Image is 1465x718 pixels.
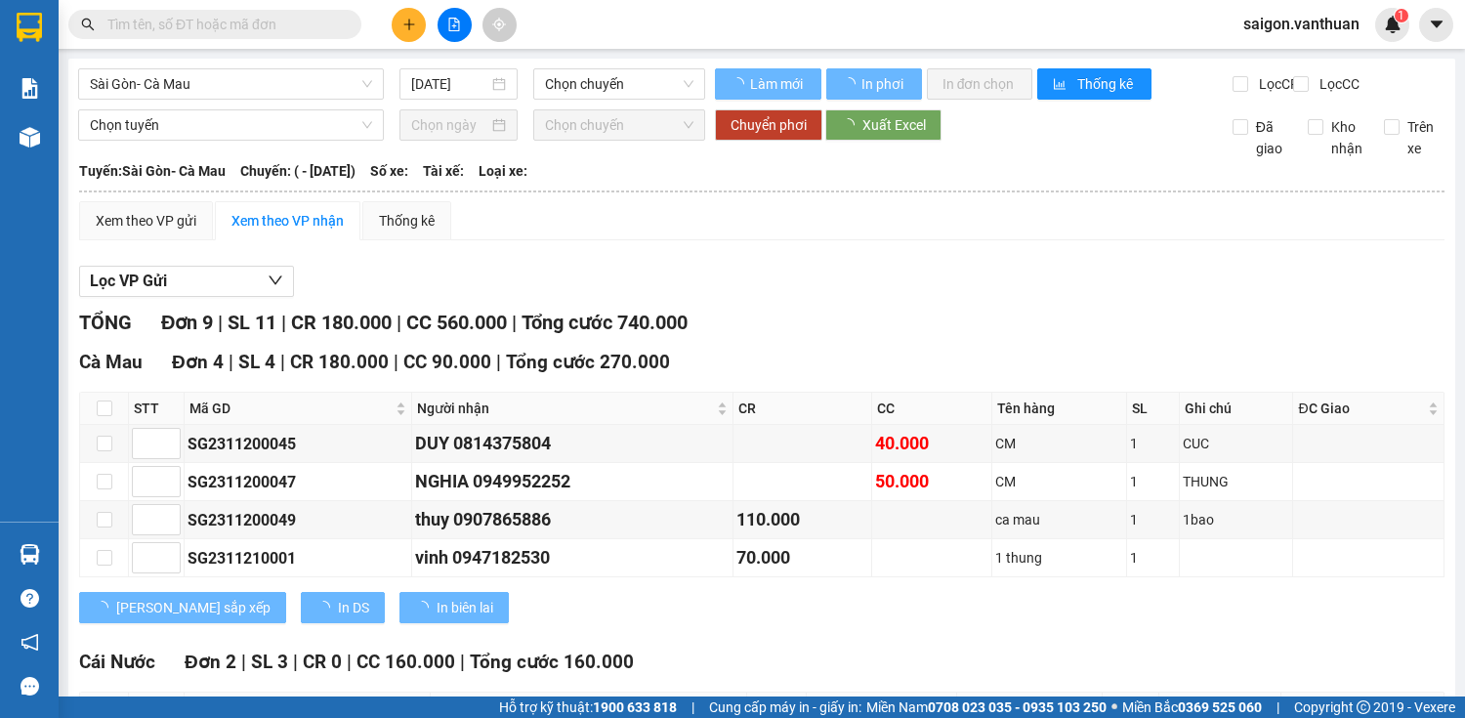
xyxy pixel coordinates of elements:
th: CR [733,393,872,425]
span: Người nhận [417,398,712,419]
span: Decrease Value [158,482,180,496]
span: Số xe: [370,160,408,182]
div: Thống kê [379,210,435,232]
button: In biên lai [399,592,509,623]
div: SG2311210001 [188,546,408,570]
span: Đơn 2 [185,651,236,673]
input: Chọn ngày [411,114,488,136]
span: message [21,677,39,696]
span: | [1277,697,1279,718]
span: Làm mới [750,73,806,95]
strong: 1900 633 818 [593,699,677,715]
span: | [241,651,246,673]
span: SL 3 [251,651,288,673]
span: caret-down [1428,16,1445,33]
button: In đơn chọn [927,68,1033,100]
button: Xuất Excel [825,109,942,141]
input: Tìm tên, số ĐT hoặc mã đơn [107,14,338,35]
button: Lọc VP Gửi [79,266,294,297]
span: Kho nhận [1323,116,1370,159]
td: SG2311210001 [185,539,412,577]
div: CUC [1183,433,1290,454]
span: [PERSON_NAME] sắp xếp [116,597,271,618]
span: Cung cấp máy in - giấy in: [709,697,861,718]
span: question-circle [21,589,39,608]
td: SG2311200047 [185,463,412,501]
span: loading [841,118,862,132]
span: | [281,311,286,334]
span: saigon.vanthuan [1228,12,1375,36]
strong: 0708 023 035 - 0935 103 250 [928,699,1107,715]
div: SG2311200045 [188,432,408,456]
span: CC 560.000 [406,311,507,334]
span: | [496,351,501,373]
span: | [512,311,517,334]
span: Tài xế: [423,160,464,182]
span: Increase Value [158,467,180,482]
span: Đơn 9 [161,311,213,334]
span: | [397,311,401,334]
span: | [280,351,285,373]
div: 50.000 [875,468,988,495]
span: | [347,651,352,673]
button: In phơi [826,68,922,100]
span: | [218,311,223,334]
span: up [164,432,176,443]
span: down [164,522,176,533]
div: vinh 0947182530 [415,544,729,571]
div: DUY 0814375804 [415,430,729,457]
div: SG2311200049 [188,508,408,532]
span: CR 180.000 [290,351,389,373]
button: Chuyển phơi [715,109,822,141]
span: Increase Value [158,543,180,558]
span: Đã giao [1248,116,1294,159]
span: Decrease Value [158,558,180,572]
input: 11/08/2025 [411,73,488,95]
span: In phơi [861,73,906,95]
button: file-add [438,8,472,42]
sup: 1 [1395,9,1408,22]
div: 1 [1130,471,1175,492]
td: SG2311200049 [185,501,412,539]
th: SL [1127,393,1179,425]
span: notification [21,633,39,652]
div: 1 [1130,433,1175,454]
button: aim [482,8,517,42]
span: up [164,546,176,558]
span: Miền Nam [866,697,1107,718]
span: Chọn tuyến [90,110,372,140]
div: 1bao [1183,509,1290,530]
span: TỔNG [79,311,132,334]
span: | [394,351,398,373]
span: Đơn 4 [172,351,224,373]
span: Thống kê [1077,73,1136,95]
span: ⚪️ [1111,703,1117,711]
span: CC 160.000 [356,651,455,673]
img: solution-icon [20,78,40,99]
div: ca mau [995,509,1123,530]
img: icon-new-feature [1384,16,1402,33]
div: Xem theo VP gửi [96,210,196,232]
td: SG2311200045 [185,425,412,463]
strong: 0369 525 060 [1178,699,1262,715]
img: warehouse-icon [20,127,40,148]
span: Xuất Excel [862,114,926,136]
span: down [164,560,176,571]
span: loading [842,77,858,91]
th: STT [129,393,185,425]
span: Chuyến: ( - [DATE]) [240,160,356,182]
img: logo-vxr [17,13,42,42]
span: | [293,651,298,673]
span: plus [402,18,416,31]
span: file-add [447,18,461,31]
th: Tên hàng [992,393,1127,425]
span: Lọc VP Gửi [90,269,167,293]
span: up [164,470,176,482]
button: [PERSON_NAME] sắp xếp [79,592,286,623]
th: Ghi chú [1180,393,1294,425]
span: Chọn chuyến [545,69,693,99]
span: Increase Value [158,429,180,443]
span: search [81,18,95,31]
span: down [164,445,176,457]
span: SL 11 [228,311,276,334]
